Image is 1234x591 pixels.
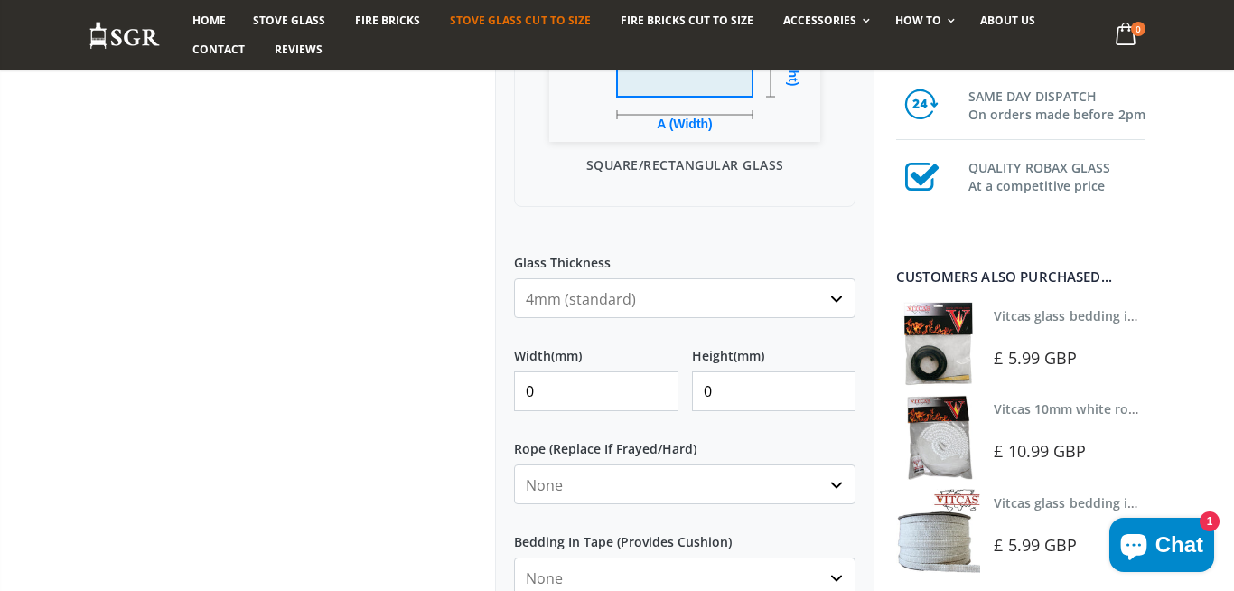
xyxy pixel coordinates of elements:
span: £ 5.99 GBP [994,347,1077,369]
a: Home [179,6,239,35]
label: Height [692,332,856,364]
label: Width [514,332,678,364]
a: Stove Glass Cut To Size [436,6,603,35]
a: Contact [179,35,258,64]
span: (mm) [734,348,764,364]
span: £ 5.99 GBP [994,534,1077,556]
span: Home [192,13,226,28]
label: Rope (Replace If Frayed/Hard) [514,425,855,457]
inbox-online-store-chat: Shopify online store chat [1104,518,1220,577]
span: Stove Glass [253,13,325,28]
span: About us [980,13,1035,28]
a: About us [967,6,1049,35]
span: Fire Bricks Cut To Size [621,13,753,28]
span: How To [895,13,941,28]
label: Glass Thickness [514,239,855,271]
a: Reviews [261,35,336,64]
span: Reviews [275,42,323,57]
span: Contact [192,42,245,57]
a: Accessories [770,6,879,35]
a: How To [882,6,964,35]
img: Vitcas stove glass bedding in tape [896,489,980,573]
span: Stove Glass Cut To Size [450,13,590,28]
h3: QUALITY ROBAX GLASS At a competitive price [968,155,1145,195]
img: Stove Glass Replacement [89,21,161,51]
span: 0 [1131,22,1145,36]
a: Fire Bricks [341,6,434,35]
a: Fire Bricks Cut To Size [607,6,767,35]
span: Accessories [783,13,856,28]
p: Square/Rectangular Glass [533,155,837,174]
div: Customers also purchased... [896,270,1145,284]
span: (mm) [551,348,582,364]
span: Fire Bricks [355,13,420,28]
a: Stove Glass [239,6,339,35]
a: 0 [1108,18,1145,53]
span: £ 10.99 GBP [994,440,1086,462]
h3: SAME DAY DISPATCH On orders made before 2pm [968,84,1145,124]
img: Vitcas white rope, glue and gloves kit 10mm [896,395,980,479]
label: Bedding In Tape (Provides Cushion) [514,518,855,550]
img: Vitcas stove glass bedding in tape [896,302,980,386]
